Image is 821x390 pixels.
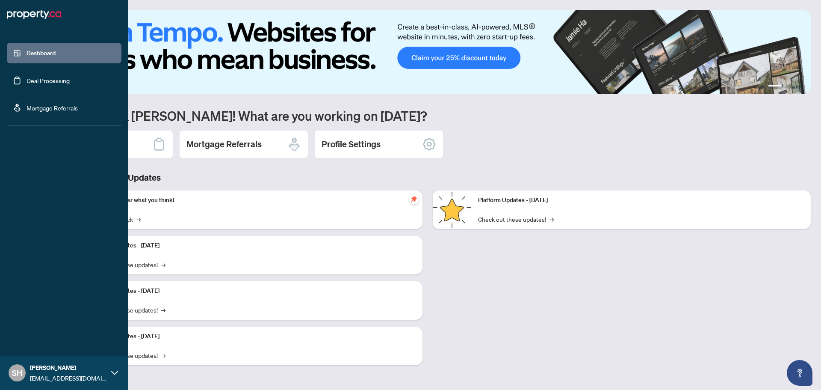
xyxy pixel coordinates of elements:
h1: Welcome back [PERSON_NAME]! What are you working on [DATE]? [44,107,811,124]
button: 3 [792,85,795,89]
button: 1 [768,85,782,89]
h2: Mortgage Referrals [186,138,262,150]
p: Platform Updates - [DATE] [90,332,416,341]
span: → [161,351,165,360]
a: Mortgage Referrals [27,104,78,112]
span: [PERSON_NAME] [30,363,107,372]
img: Slide 0 [44,10,811,94]
img: Platform Updates - June 23, 2025 [433,191,471,229]
button: 2 [785,85,789,89]
p: We want to hear what you think! [90,196,416,205]
span: SH [12,367,22,379]
span: [EMAIL_ADDRESS][DOMAIN_NAME] [30,373,107,383]
a: Dashboard [27,49,56,57]
p: Platform Updates - [DATE] [90,286,416,296]
span: → [161,305,165,315]
p: Platform Updates - [DATE] [478,196,804,205]
h3: Brokerage & Industry Updates [44,172,811,184]
span: pushpin [409,194,419,204]
a: Deal Processing [27,77,70,84]
button: 4 [799,85,802,89]
span: → [161,260,165,269]
span: → [136,214,141,224]
img: logo [7,8,61,21]
p: Platform Updates - [DATE] [90,241,416,250]
span: → [549,214,554,224]
h2: Profile Settings [322,138,381,150]
a: Check out these updates!→ [478,214,554,224]
button: Open asap [787,360,812,386]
